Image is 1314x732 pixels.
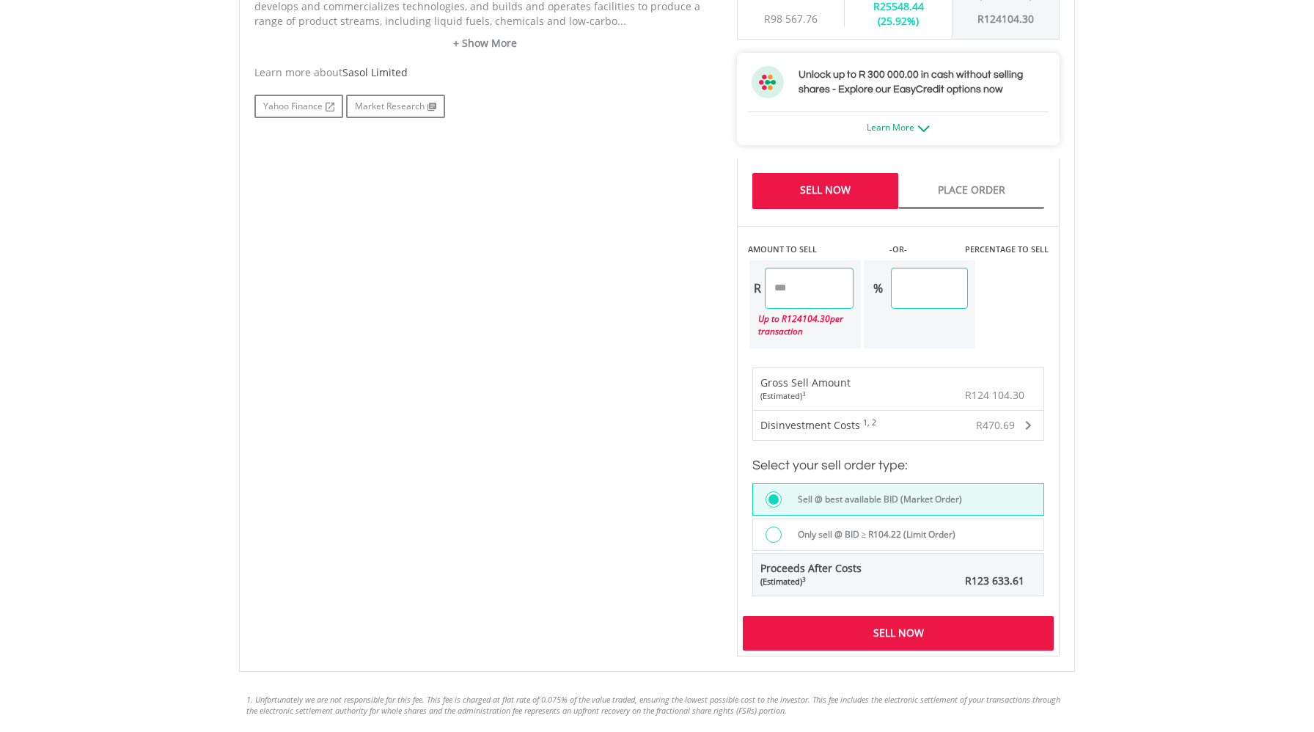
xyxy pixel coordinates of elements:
[965,388,1024,402] span: R124 104.30
[964,1,1048,26] div: R
[965,244,1049,255] label: PERCENTAGE TO SELL
[898,173,1044,209] a: Place Order
[254,95,343,118] a: Yahoo Finance
[346,95,445,118] a: Market Research
[748,244,817,255] label: AMOUNT TO SELL
[752,173,898,209] a: Sell Now
[976,418,1015,432] span: R470.69
[867,121,930,133] a: Learn More
[749,268,765,309] div: R
[760,390,851,402] div: (Estimated)
[749,309,854,341] div: Up to R per transaction
[246,694,1068,717] li: 1. Unfortunately we are not responsible for this fee. This fee is charged at flat rate of 0.075% ...
[802,575,806,583] sup: 3
[760,576,862,588] div: (Estimated)
[760,561,862,588] span: Proceeds After Costs
[760,418,860,432] span: Disinvestment Costs
[864,268,891,309] div: %
[760,376,851,402] div: Gross Sell Amount
[802,389,806,398] sup: 3
[789,491,962,508] label: Sell @ best available BID (Market Order)
[752,455,1044,476] h3: Select your sell order type:
[799,67,1045,97] h3: Unlock up to R 300 000.00 in cash without selling shares - Explore our EasyCredit options now
[743,616,1054,650] div: Sell Now
[752,66,784,98] img: ec-flower.svg
[254,65,715,80] div: Learn more about
[984,12,1034,26] span: 124104.30
[787,312,830,325] span: 124104.30
[764,12,818,26] span: R98 567.76
[342,65,408,79] span: Sasol Limited
[789,527,956,543] label: Only sell @ BID ≥ R104.22 (Limit Order)
[889,244,907,255] label: -OR-
[863,417,876,428] sup: 1, 2
[254,36,715,51] a: + Show More
[965,574,1024,588] span: R123 633.61
[918,125,930,132] img: ec-arrow-down.png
